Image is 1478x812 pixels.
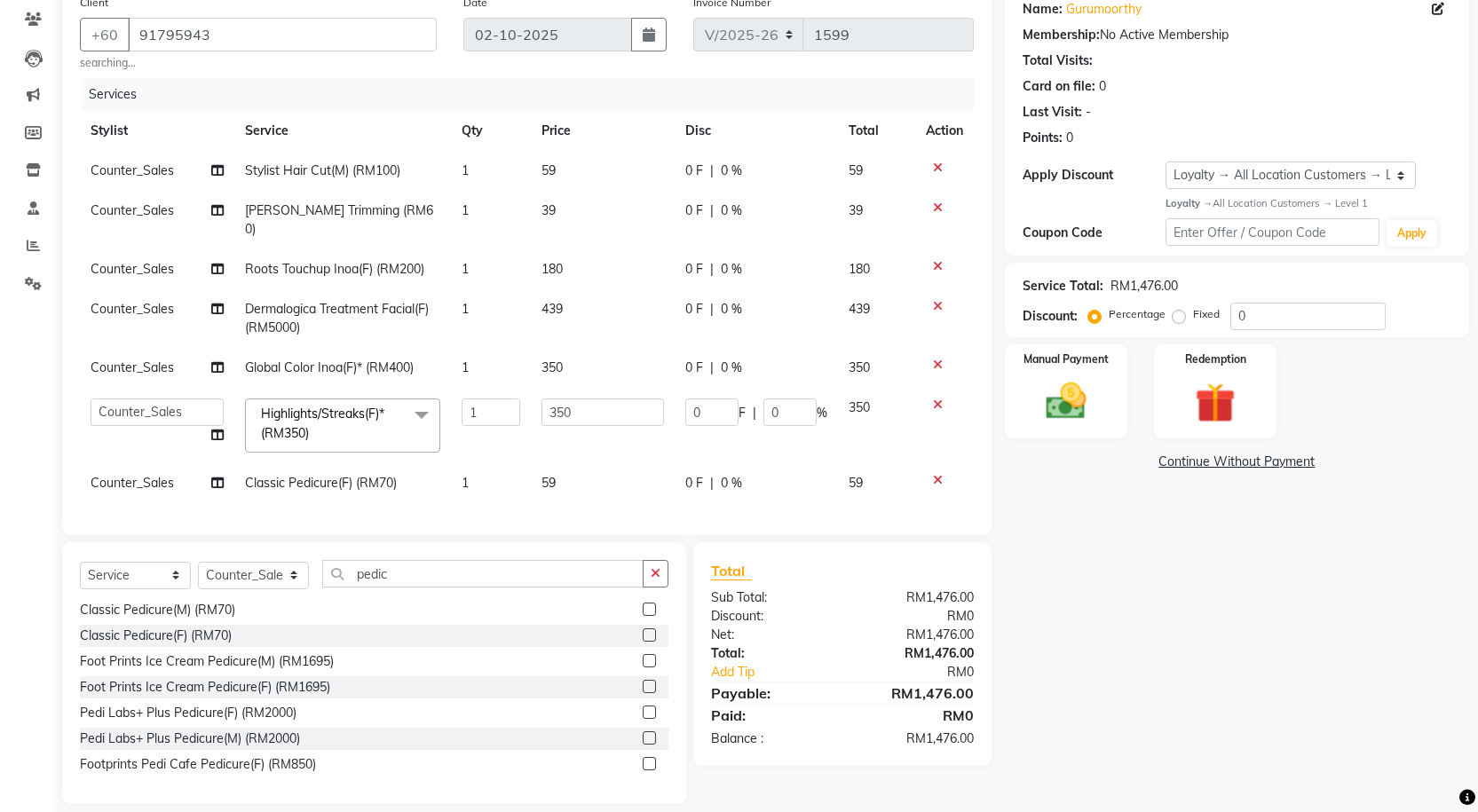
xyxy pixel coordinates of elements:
img: _cash.svg [1033,378,1099,424]
span: 59 [849,162,863,178]
div: Pedi Labs+ Plus Pedicure(F) (RM2000) [80,704,296,722]
div: RM0 [866,663,987,682]
span: 59 [541,162,556,178]
div: - [1086,103,1091,122]
label: Manual Payment [1024,351,1109,367]
span: 39 [849,202,863,218]
div: Total Visits: [1023,51,1093,70]
div: No Active Membership [1023,26,1451,44]
div: Classic Pedicure(F) (RM70) [80,627,232,645]
div: Card on file: [1023,77,1095,96]
span: Highlights/Streaks(F)* (RM350) [261,406,384,440]
span: 1 [462,301,469,317]
span: 59 [541,475,556,491]
span: 1 [462,261,469,277]
div: RM1,476.00 [1110,277,1178,296]
span: 1 [462,202,469,218]
span: 439 [849,301,870,317]
span: 0 % [721,162,742,180]
a: Add Tip [698,663,866,682]
div: Classic Pedicure(M) (RM70) [80,601,235,619]
span: F [739,404,746,422]
span: Counter_Sales [91,202,174,218]
input: Enter Offer / Coupon Code [1166,218,1380,246]
div: Service Total: [1023,277,1103,296]
span: 0 F [685,300,703,319]
span: 1 [462,359,469,375]
label: Percentage [1109,306,1166,322]
span: | [710,260,714,279]
span: Roots Touchup Inoa(F) (RM200) [245,261,424,277]
span: | [710,300,714,319]
span: Counter_Sales [91,475,174,491]
div: RM1,476.00 [842,729,987,748]
button: +60 [80,18,130,51]
div: Services [82,78,987,111]
span: 1 [462,475,469,491]
span: 0 F [685,474,703,493]
span: 0 F [685,162,703,180]
div: RM1,476.00 [842,626,987,644]
span: 0 % [721,260,742,279]
span: Counter_Sales [91,301,174,317]
div: Membership: [1023,26,1100,44]
div: RM1,476.00 [842,588,987,607]
span: | [753,404,756,422]
a: Continue Without Payment [1008,453,1466,471]
th: Total [838,111,914,151]
span: Classic Pedicure(F) (RM70) [245,475,397,491]
span: 350 [849,399,870,415]
div: All Location Customers → Level 1 [1166,196,1451,211]
span: Dermalogica Treatment Facial(F) (RM5000) [245,301,429,335]
div: Apply Discount [1023,166,1166,185]
span: Global Color Inoa(F)* (RM400) [245,359,414,375]
div: 0 [1066,129,1073,147]
div: Coupon Code [1023,224,1166,242]
input: Search or Scan [322,560,644,587]
span: | [710,162,714,180]
span: 180 [541,261,563,277]
span: 350 [541,359,563,375]
label: Redemption [1185,351,1246,367]
th: Action [915,111,974,151]
span: 0 % [721,359,742,377]
div: Points: [1023,129,1063,147]
div: Discount: [698,607,842,626]
span: 39 [541,202,556,218]
span: 59 [849,475,863,491]
small: searching... [80,55,437,71]
div: Last Visit: [1023,103,1082,122]
div: Discount: [1023,307,1078,326]
div: Footprints Pedi Cafe Pedicure(F) (RM850) [80,755,316,774]
div: Sub Total: [698,588,842,607]
span: Total [711,562,752,580]
div: Payable: [698,682,842,704]
span: 350 [849,359,870,375]
div: RM0 [842,705,987,726]
span: Counter_Sales [91,359,174,375]
th: Service [234,111,451,151]
span: | [710,359,714,377]
span: 0 % [721,300,742,319]
strong: Loyalty → [1166,197,1213,209]
div: Foot Prints Ice Cream Pedicure(M) (RM1695) [80,652,334,671]
div: RM1,476.00 [842,644,987,663]
div: 0 [1099,77,1106,96]
input: Search by Name/Mobile/Email/Code [128,18,437,51]
button: Apply [1387,220,1437,247]
div: Balance : [698,729,842,748]
th: Price [531,111,676,151]
img: _gift.svg [1182,378,1248,428]
span: Counter_Sales [91,261,174,277]
span: 439 [541,301,563,317]
div: Net: [698,626,842,644]
div: RM0 [842,607,987,626]
span: 0 F [685,260,703,279]
span: | [710,474,714,493]
label: Fixed [1193,306,1220,322]
div: Paid: [698,705,842,726]
span: Stylist Hair Cut(M) (RM100) [245,162,400,178]
div: RM1,476.00 [842,682,987,704]
span: 180 [849,261,870,277]
span: 0 % [721,474,742,493]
